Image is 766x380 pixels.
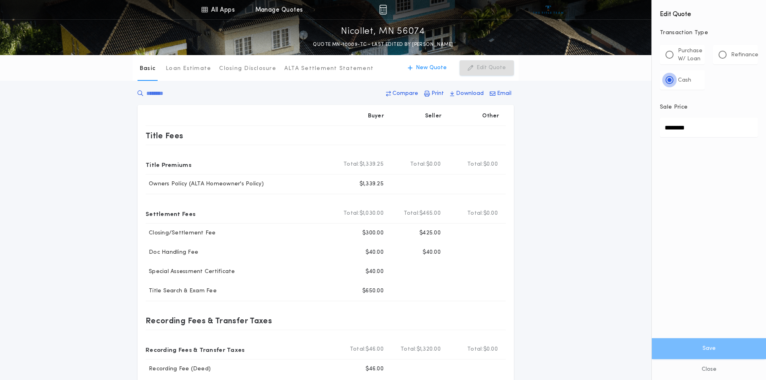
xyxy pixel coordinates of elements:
input: Sale Price [660,118,758,137]
p: Purchase W/ Loan [678,47,702,63]
span: $0.00 [426,160,441,168]
p: Closing/Settlement Fee [146,229,216,237]
b: Total: [410,160,426,168]
p: Buyer [368,112,384,120]
p: Title Premiums [146,158,191,171]
p: $1,339.25 [359,180,384,188]
button: New Quote [400,60,455,76]
span: $0.00 [483,210,498,218]
p: Other [483,112,499,120]
p: Seller [425,112,442,120]
b: Total: [467,160,483,168]
span: $0.00 [483,160,498,168]
b: Total: [467,345,483,353]
button: Print [422,86,446,101]
p: ALTA Settlement Statement [284,65,374,73]
span: $46.00 [366,345,384,353]
button: Email [487,86,514,101]
p: Loan Estimate [166,65,211,73]
p: Download [456,90,484,98]
p: Sale Price [660,103,688,111]
b: Total: [350,345,366,353]
p: Closing Disclosure [219,65,276,73]
img: img [379,5,387,14]
p: New Quote [416,64,447,72]
span: $465.00 [419,210,441,218]
h4: Edit Quote [660,5,758,19]
p: Cash [678,76,691,84]
p: Recording Fees & Transfer Taxes [146,314,272,327]
p: Print [431,90,444,98]
b: Total: [343,210,359,218]
button: Edit Quote [460,60,514,76]
b: Total: [467,210,483,218]
span: $0.00 [483,345,498,353]
p: QUOTE MN-10009-TC - LAST EDITED BY [PERSON_NAME] [313,41,453,49]
p: Email [497,90,511,98]
p: Doc Handling Fee [146,249,198,257]
b: Total: [404,210,420,218]
p: Recording Fee (Deed) [146,365,211,373]
p: Recording Fees & Transfer Taxes [146,343,245,356]
p: Refinance [731,51,758,59]
p: $46.00 [366,365,384,373]
p: $40.00 [423,249,441,257]
p: Title Search & Exam Fee [146,287,217,295]
p: Basic [140,65,156,73]
button: Close [652,359,766,380]
p: $425.00 [419,229,441,237]
b: Total: [343,160,359,168]
p: Special Assessment Certificate [146,268,235,276]
button: Compare [384,86,421,101]
p: Title Fees [146,129,183,142]
p: $40.00 [366,249,384,257]
img: vs-icon [533,6,563,14]
p: Transaction Type [660,29,758,37]
p: Edit Quote [476,64,506,72]
p: Settlement Fees [146,207,195,220]
p: $650.00 [362,287,384,295]
button: Download [448,86,486,101]
span: $1,339.25 [359,160,384,168]
button: Save [652,338,766,359]
p: $300.00 [362,229,384,237]
span: $1,030.00 [359,210,384,218]
span: $1,320.00 [417,345,441,353]
b: Total: [400,345,417,353]
p: Owners Policy (ALTA Homeowner's Policy) [146,180,264,188]
p: Nicollet, MN 56074 [341,25,425,38]
p: $40.00 [366,268,384,276]
p: Compare [392,90,418,98]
